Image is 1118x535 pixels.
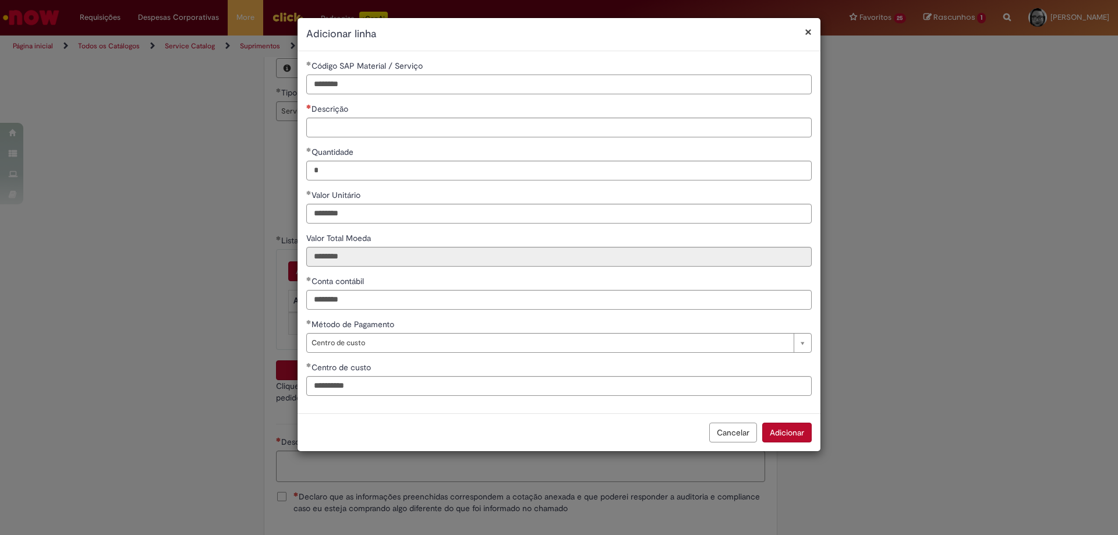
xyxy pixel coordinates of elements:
span: Centro de custo [312,362,373,373]
input: Quantidade [306,161,812,180]
span: Método de Pagamento [312,319,397,329]
span: Obrigatório Preenchido [306,320,312,324]
input: Valor Unitário [306,204,812,224]
input: Valor Total Moeda [306,247,812,267]
span: Obrigatório Preenchido [306,147,312,152]
span: Valor Unitário [312,190,363,200]
span: Obrigatório Preenchido [306,61,312,66]
span: Somente leitura - Valor Total Moeda [306,233,373,243]
span: Obrigatório Preenchido [306,277,312,281]
span: Centro de custo [312,334,788,352]
input: Conta contábil [306,290,812,310]
button: Cancelar [709,423,757,442]
input: Código SAP Material / Serviço [306,75,812,94]
span: Conta contábil [312,276,366,286]
button: Fechar modal [805,26,812,38]
span: Código SAP Material / Serviço [312,61,425,71]
span: Descrição [312,104,351,114]
h2: Adicionar linha [306,27,812,42]
span: Obrigatório Preenchido [306,190,312,195]
input: Descrição [306,118,812,137]
span: Necessários [306,104,312,109]
button: Adicionar [762,423,812,442]
span: Quantidade [312,147,356,157]
span: Obrigatório Preenchido [306,363,312,367]
input: Centro de custo [306,376,812,396]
